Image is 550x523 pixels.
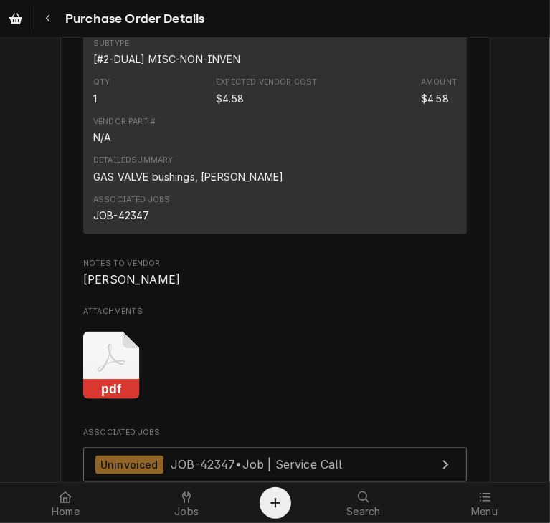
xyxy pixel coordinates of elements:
button: Navigate back [35,6,61,32]
div: Expected Vendor Cost [216,91,244,106]
span: Attachments [83,307,467,318]
span: JOB-42347 • Job | Service Call [171,458,343,472]
a: Search [304,486,424,520]
div: Expected Vendor Cost [216,77,317,88]
div: Detailed Summary [93,155,173,166]
span: Search [346,506,380,517]
a: Go to Purchase Orders [3,6,29,32]
div: Subtype [93,38,240,67]
span: Jobs [174,506,199,517]
div: Expected Vendor Cost [216,77,317,105]
div: GAS VALVE bushings, [PERSON_NAME] [93,169,283,184]
a: View Job [83,448,467,483]
div: Amount [421,91,449,106]
span: Attachments [83,320,467,411]
span: Menu [471,506,498,517]
span: Notes to Vendor [83,258,467,269]
a: Home [6,486,125,520]
div: Quantity [93,91,97,106]
div: Amount [421,77,457,105]
div: N/A [93,130,111,145]
div: Qty. [93,77,113,88]
div: Notes to Vendor [83,258,467,289]
div: Quantity [93,77,113,105]
div: JOB-42347 [93,208,149,223]
div: Associated Jobs [83,428,467,489]
div: Associated Jobs [93,194,170,206]
button: Create Object [260,487,291,519]
a: Menu [425,486,544,520]
button: pdf [83,332,140,400]
div: Vendor Part # [93,116,156,128]
div: Attachments [83,307,467,411]
a: Jobs [127,486,247,520]
div: Uninvoiced [95,456,163,475]
div: Subtype [93,38,129,49]
div: Subtype [93,52,240,67]
span: [PERSON_NAME] [83,273,180,287]
div: Amount [421,77,457,88]
span: Associated Jobs [83,428,467,439]
span: Home [52,506,80,517]
span: Purchase Order Details [61,9,205,29]
span: Notes to Vendor [83,272,467,289]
